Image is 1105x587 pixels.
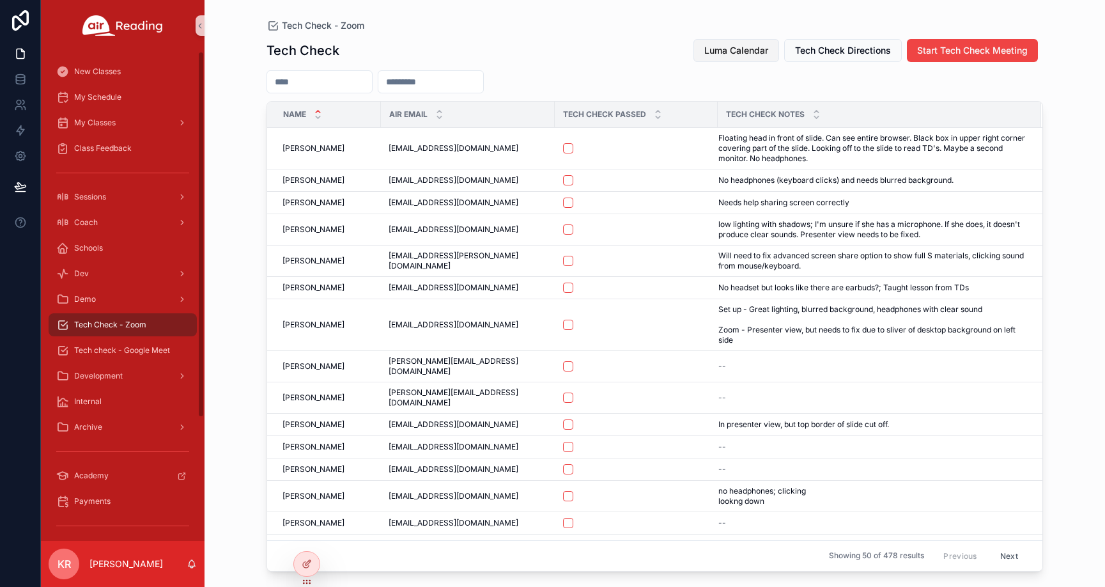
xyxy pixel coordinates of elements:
[282,19,364,32] span: Tech Check - Zoom
[389,198,518,208] span: [EMAIL_ADDRESS][DOMAIN_NAME]
[389,143,547,153] a: [EMAIL_ADDRESS][DOMAIN_NAME]
[282,491,373,501] a: [PERSON_NAME]
[389,143,518,153] span: [EMAIL_ADDRESS][DOMAIN_NAME]
[283,109,306,120] span: Name
[58,556,71,572] span: KR
[389,442,518,452] span: [EMAIL_ADDRESS][DOMAIN_NAME]
[282,518,373,528] a: [PERSON_NAME]
[389,518,518,528] span: [EMAIL_ADDRESS][DOMAIN_NAME]
[718,393,726,403] span: --
[718,486,854,506] span: no headphones; clicking lookng down
[49,288,197,311] a: Demo
[795,44,891,57] span: Tech Check Directions
[41,51,205,541] div: scrollable content
[282,256,373,266] a: [PERSON_NAME]
[282,393,344,403] span: [PERSON_NAME]
[282,175,344,185] span: [PERSON_NAME]
[74,269,89,279] span: Dev
[718,175,954,185] span: No headphones (keyboard clicks) and needs blurred background.
[784,39,902,62] button: Tech Check Directions
[718,464,726,474] span: --
[282,256,344,266] span: [PERSON_NAME]
[49,185,197,208] a: Sessions
[282,143,373,153] a: [PERSON_NAME]
[89,558,163,570] p: [PERSON_NAME]
[718,419,889,430] span: In presenter view, but top border of slide cut off.
[389,224,518,235] span: [EMAIL_ADDRESS][DOMAIN_NAME]
[389,251,547,271] a: [EMAIL_ADDRESS][PERSON_NAME][DOMAIN_NAME]
[282,464,373,474] a: [PERSON_NAME]
[718,361,726,372] span: --
[282,393,373,403] a: [PERSON_NAME]
[718,219,1026,240] a: low lighting with shadows; I'm unsure if she has a microphone. If she does, it doesn't produce cl...
[282,143,344,153] span: [PERSON_NAME]
[282,320,373,330] a: [PERSON_NAME]
[389,419,518,430] span: [EMAIL_ADDRESS][DOMAIN_NAME]
[267,42,339,59] h1: Tech Check
[718,251,1026,271] span: Will need to fix advanced screen share option to show full S materials, clicking sound from mouse...
[74,471,109,481] span: Academy
[389,175,518,185] span: [EMAIL_ADDRESS][DOMAIN_NAME]
[389,419,547,430] a: [EMAIL_ADDRESS][DOMAIN_NAME]
[389,491,547,501] a: [EMAIL_ADDRESS][DOMAIN_NAME]
[282,224,373,235] a: [PERSON_NAME]
[49,111,197,134] a: My Classes
[718,442,1026,452] a: --
[282,442,373,452] a: [PERSON_NAME]
[563,109,646,120] span: Tech Check Passed
[718,361,1026,372] a: --
[718,419,1026,430] a: In presenter view, but top border of slide cut off.
[829,551,924,561] span: Showing 50 of 478 results
[389,175,547,185] a: [EMAIL_ADDRESS][DOMAIN_NAME]
[718,518,726,528] span: --
[282,419,373,430] a: [PERSON_NAME]
[282,198,344,208] span: [PERSON_NAME]
[74,67,121,77] span: New Classes
[389,518,547,528] a: [EMAIL_ADDRESS][DOMAIN_NAME]
[718,198,1026,208] a: Needs help sharing screen correctly
[718,283,969,293] span: No headset but looks like there are earbuds?; Taught lesson from TDs
[49,490,197,513] a: Payments
[282,419,344,430] span: [PERSON_NAME]
[49,137,197,160] a: Class Feedback
[74,422,102,432] span: Archive
[74,192,106,202] span: Sessions
[49,237,197,260] a: Schools
[82,15,163,36] img: App logo
[693,39,779,62] button: Luma Calendar
[49,390,197,413] a: Internal
[74,118,116,128] span: My Classes
[74,345,170,356] span: Tech check - Google Meet
[389,356,547,377] a: [PERSON_NAME][EMAIL_ADDRESS][DOMAIN_NAME]
[389,387,547,408] a: [PERSON_NAME][EMAIL_ADDRESS][DOMAIN_NAME]
[49,86,197,109] a: My Schedule
[389,442,547,452] a: [EMAIL_ADDRESS][DOMAIN_NAME]
[718,304,1026,345] a: Set up - Great lighting, blurred background, headphones with clear sound Zoom - Presenter view, b...
[282,175,373,185] a: [PERSON_NAME]
[389,283,547,293] a: [EMAIL_ADDRESS][DOMAIN_NAME]
[917,44,1028,57] span: Start Tech Check Meeting
[74,320,146,330] span: Tech Check - Zoom
[389,109,428,120] span: Air Email
[74,396,102,407] span: Internal
[49,60,197,83] a: New Classes
[74,496,111,506] span: Payments
[282,224,344,235] span: [PERSON_NAME]
[718,518,1026,528] a: --
[74,243,103,253] span: Schools
[49,211,197,234] a: Coach
[389,224,547,235] a: [EMAIL_ADDRESS][DOMAIN_NAME]
[74,371,123,381] span: Development
[718,464,1026,474] a: --
[718,283,1026,293] a: No headset but looks like there are earbuds?; Taught lesson from TDs
[282,283,344,293] span: [PERSON_NAME]
[282,518,344,528] span: [PERSON_NAME]
[718,393,1026,403] a: --
[49,464,197,487] a: Academy
[74,217,98,228] span: Coach
[718,198,849,208] span: Needs help sharing screen correctly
